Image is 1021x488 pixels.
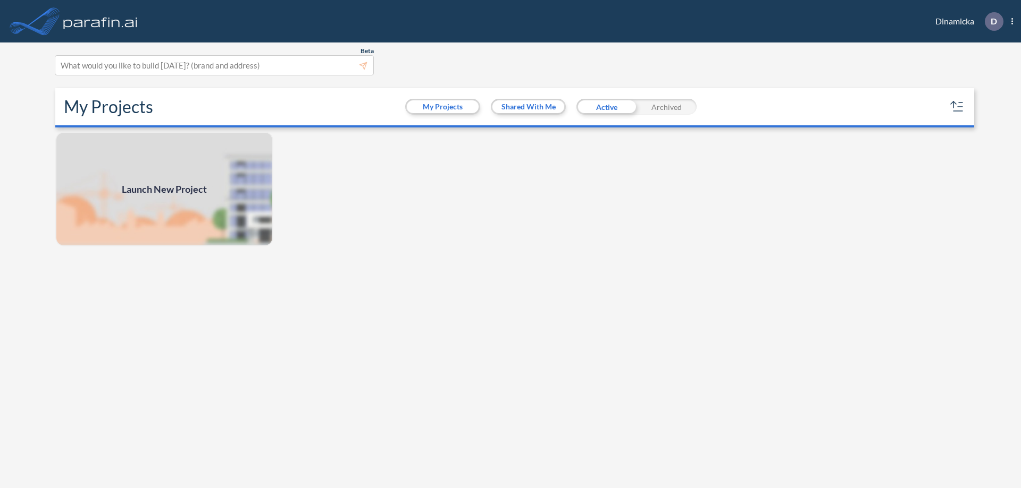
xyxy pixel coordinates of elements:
[64,97,153,117] h2: My Projects
[407,100,479,113] button: My Projects
[122,182,207,196] span: Launch New Project
[949,98,966,115] button: sort
[55,132,273,246] img: add
[637,99,697,115] div: Archived
[55,132,273,246] a: Launch New Project
[991,16,997,26] p: D
[919,12,1013,31] div: Dinamicka
[492,100,564,113] button: Shared With Me
[361,47,374,55] span: Beta
[576,99,637,115] div: Active
[61,11,140,32] img: logo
